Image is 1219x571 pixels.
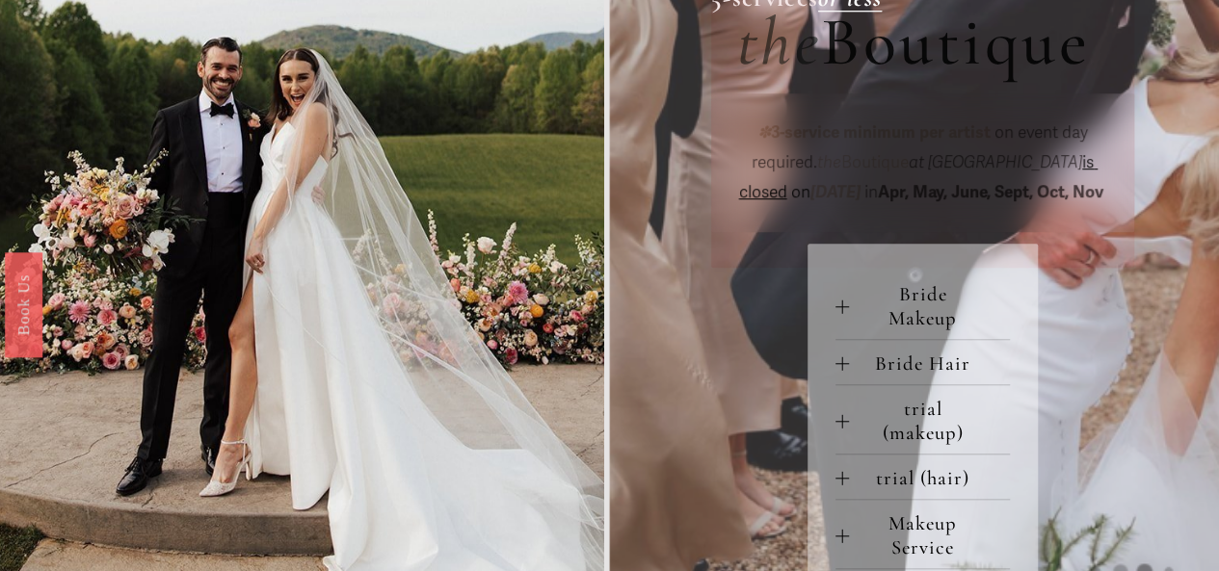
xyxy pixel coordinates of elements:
[736,118,1108,207] p: on
[5,251,42,356] a: Book Us
[835,500,1011,568] button: Makeup Service
[817,152,841,172] em: the
[810,182,861,202] em: [DATE]
[739,152,1099,202] span: is closed
[849,466,1011,490] span: trial (hair)
[849,397,1011,445] span: trial (makeup)
[771,122,991,143] strong: 3-service minimum per artist
[849,351,1011,376] span: Bride Hair
[835,385,1011,454] button: trial (makeup)
[835,454,1011,499] button: trial (hair)
[835,271,1011,339] button: Bride Makeup
[878,182,1103,202] strong: Apr, May, June, Sept, Oct, Nov
[736,1,821,83] em: the
[849,282,1011,330] span: Bride Makeup
[821,1,1090,83] span: Boutique
[849,511,1011,559] span: Makeup Service
[861,182,1107,202] span: in
[817,152,909,172] span: Boutique
[757,122,771,143] em: ✽
[835,340,1011,384] button: Bride Hair
[909,152,1082,172] em: at [GEOGRAPHIC_DATA]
